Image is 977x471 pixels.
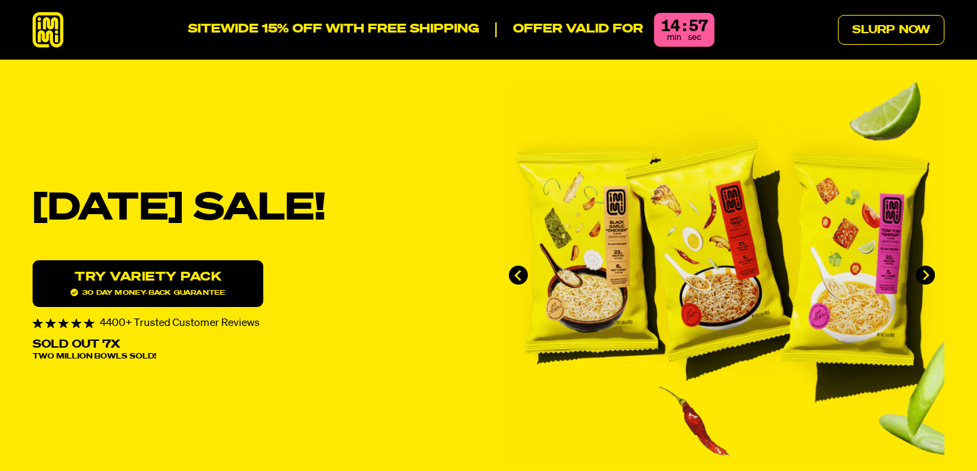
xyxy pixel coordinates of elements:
[33,190,478,228] h1: [DATE] SALE!
[661,18,680,35] div: 14
[33,260,263,307] a: Try variety Pack30 day money-back guarantee
[33,340,120,350] p: Sold Out 7X
[71,289,225,296] span: 30 day money-back guarantee
[916,266,935,285] button: Next slide
[667,33,681,42] span: min
[688,33,702,42] span: sec
[838,15,944,45] a: Slurp Now
[499,81,944,469] li: 1 of 4
[499,81,944,469] div: immi slideshow
[509,266,528,285] button: Go to last slide
[689,18,708,35] div: 57
[33,353,156,361] span: Two Million Bowls Sold!
[33,318,478,329] div: 4400+ Trusted Customer Reviews
[188,22,479,37] p: SITEWIDE 15% OFF WITH FREE SHIPPING
[495,22,643,37] p: Offer valid for
[683,18,686,35] div: :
